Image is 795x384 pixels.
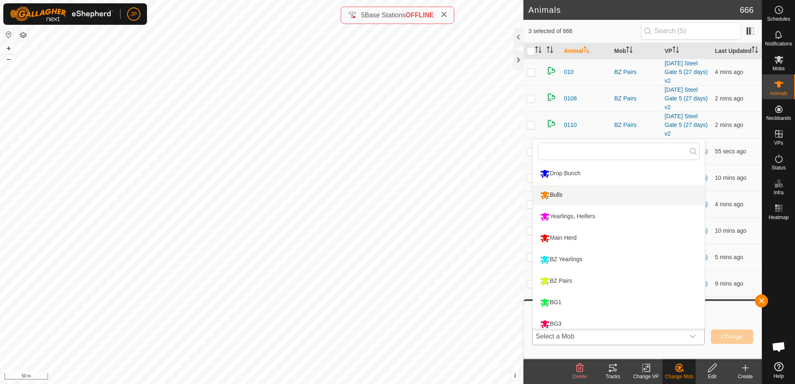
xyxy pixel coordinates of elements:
span: 3 selected of 666 [528,27,641,36]
div: Change Mob [662,373,696,380]
th: Mob [611,43,662,59]
button: + [4,43,14,53]
p-sorticon: Activate to sort [583,48,590,54]
a: [DATE] Steel Gate 5 (27 days) v2 [665,60,708,84]
p-sorticon: Activate to sort [672,48,679,54]
span: 10 Sept 2025, 4:50 pm [715,174,747,181]
div: BZ Pairs [614,94,658,103]
p-sorticon: Activate to sort [547,48,553,54]
button: Change [711,329,753,344]
div: BZ Pairs [538,274,574,288]
span: Delete [573,374,587,379]
a: Privacy Policy [229,373,260,381]
span: VPs [774,141,783,145]
a: Help [762,359,795,382]
img: returning on [547,119,556,129]
img: Gallagher Logo [10,7,113,21]
button: Map Layers [18,30,28,40]
h2: Animals [528,5,740,15]
p-sorticon: Activate to sort [535,48,542,54]
div: Yearlings, Heifers [538,210,597,224]
span: i [514,372,516,379]
div: Main Herd [538,231,579,245]
span: Neckbands [766,116,791,121]
ul: Option List [533,163,705,334]
span: JP [130,10,137,19]
span: Infra [773,190,783,195]
li: BG1 [533,292,705,313]
div: Tracks [596,373,629,380]
div: BZ Pairs [614,68,658,76]
span: 010 [564,68,573,76]
span: Mobs [773,66,785,71]
span: 10 Sept 2025, 4:56 pm [715,201,743,208]
li: Main Herd [533,228,705,248]
div: BG3 [538,317,564,331]
span: 10 Sept 2025, 4:56 pm [715,69,743,75]
div: Bulls [538,188,564,202]
th: Animal [561,43,611,59]
div: Create [729,373,762,380]
span: 666 [740,4,754,16]
th: VP [661,43,712,59]
span: 10 Sept 2025, 4:55 pm [715,254,743,260]
li: Bulls [533,185,705,205]
span: Notifications [765,41,792,46]
li: BZ Pairs [533,271,705,291]
a: Contact Us [270,373,294,381]
span: 10 Sept 2025, 4:52 pm [715,280,743,287]
span: 10 Sept 2025, 5:00 pm [715,148,747,155]
a: [DATE] Steel Gate 5 (27 days) v2 [665,86,708,110]
li: Drop Bunch [533,163,705,184]
button: i [511,371,520,380]
span: 5 [361,12,365,19]
span: OFFLINE [406,12,434,19]
span: Animals [770,91,788,96]
button: – [4,54,14,64]
li: BZ Yearlings [533,249,705,270]
span: Status [771,165,785,170]
span: 10 Sept 2025, 4:58 pm [715,122,743,128]
div: dropdown trigger [684,328,701,345]
span: Base Stations [365,12,406,19]
button: Reset Map [4,30,14,40]
span: Select a Mob [532,328,684,345]
span: 10 Sept 2025, 4:58 pm [715,95,743,102]
span: 10 Sept 2025, 4:51 pm [715,227,747,234]
span: Help [773,374,784,379]
div: Change VP [629,373,662,380]
input: Search (S) [641,22,741,40]
li: Yearlings, Heifers [533,206,705,227]
img: returning on [547,66,556,76]
li: BG3 [533,314,705,334]
span: 0110 [564,121,577,129]
div: BZ Yearlings [538,253,585,267]
span: Heatmap [768,215,789,220]
div: Open chat [766,334,791,359]
p-sorticon: Activate to sort [752,48,758,54]
a: [DATE] Steel Gate 5 (27 days) v2 [665,113,708,137]
div: BG1 [538,296,564,310]
div: BZ Pairs [614,121,658,129]
img: returning on [547,92,556,102]
th: Last Updated [712,43,762,59]
div: Edit [696,373,729,380]
span: Schedules [767,17,790,21]
div: Drop Bunch [538,167,583,181]
p-sorticon: Activate to sort [626,48,633,54]
span: 0108 [564,94,577,103]
span: Change [721,333,743,340]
